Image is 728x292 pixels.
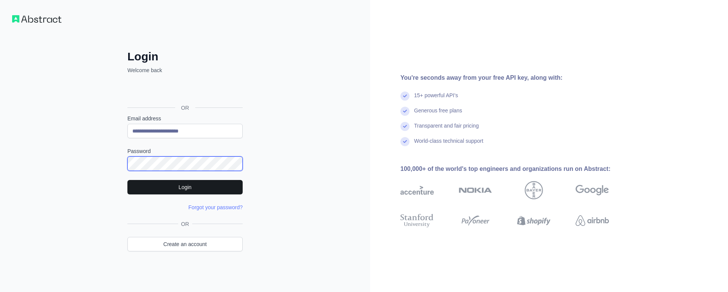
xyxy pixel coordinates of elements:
img: payoneer [459,212,492,229]
img: accenture [400,181,434,199]
div: You're seconds away from your free API key, along with: [400,73,633,82]
button: Login [127,180,243,194]
div: World-class technical support [414,137,483,152]
img: bayer [525,181,543,199]
h2: Login [127,50,243,63]
label: Email address [127,115,243,122]
div: Generous free plans [414,107,462,122]
label: Password [127,147,243,155]
img: nokia [459,181,492,199]
img: check mark [400,92,409,101]
img: Workflow [12,15,61,23]
div: Sign in with Google. Opens in new tab [127,82,241,99]
a: Forgot your password? [188,204,243,210]
div: 15+ powerful API's [414,92,458,107]
img: shopify [517,212,551,229]
img: check mark [400,122,409,131]
iframe: Sign in with Google Button [124,82,245,99]
span: OR [175,104,195,112]
img: google [576,181,609,199]
img: check mark [400,107,409,116]
img: check mark [400,137,409,146]
img: stanford university [400,212,434,229]
a: Create an account [127,237,243,251]
div: Transparent and fair pricing [414,122,479,137]
img: airbnb [576,212,609,229]
span: OR [178,220,192,228]
p: Welcome back [127,66,243,74]
div: 100,000+ of the world's top engineers and organizations run on Abstract: [400,164,633,174]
